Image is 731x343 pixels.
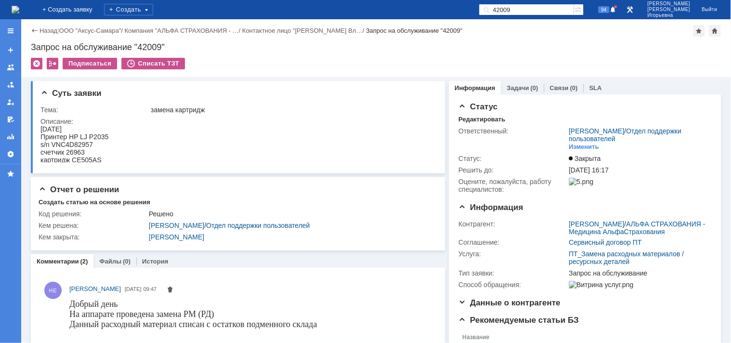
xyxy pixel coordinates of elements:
[206,222,310,229] a: Отдел поддержки пользователей
[125,27,239,34] a: Компания "АЛЬФА СТРАХОВАНИЯ - …
[3,60,18,75] a: Заявки на командах
[3,129,18,145] a: Отчеты
[40,89,101,98] span: Суть заявки
[39,210,147,218] div: Код решения:
[569,250,684,265] a: ПТ_Замена расходных материалов / ресурсных деталей
[366,27,463,34] div: Запрос на обслуживание "42009"
[31,58,42,69] div: Удалить
[569,166,609,174] span: [DATE] 16:17
[569,220,707,236] div: /
[709,25,721,37] div: Сделать домашней страницей
[459,250,567,258] div: Услуга:
[648,1,691,7] span: [PERSON_NAME]
[648,7,691,13] span: [PERSON_NAME]
[459,220,567,228] div: Контрагент:
[144,286,157,292] span: 09:47
[69,285,121,292] span: [PERSON_NAME]
[123,258,131,265] div: (0)
[151,106,432,114] div: замена картридж
[37,258,79,265] a: Комментарии
[569,155,601,162] span: Закрыта
[3,94,18,110] a: Мои заявки
[648,13,691,18] span: Игорьевна
[459,298,561,307] span: Данные о контрагенте
[39,198,150,206] div: Создать статью на основе решения
[459,116,505,123] div: Редактировать
[569,220,625,228] a: [PERSON_NAME]
[47,58,58,69] div: Работа с массовостью
[242,27,366,34] div: /
[40,118,434,125] div: Описание:
[12,6,19,13] img: logo
[455,84,495,92] a: Информация
[125,27,242,34] div: /
[3,42,18,58] a: Создать заявку
[459,316,579,325] span: Рекомендуемые статьи БЗ
[569,127,625,135] a: [PERSON_NAME]
[459,281,567,289] div: Способ обращения:
[104,4,153,15] div: Создать
[459,102,498,111] span: Статус
[40,27,57,34] a: Назад
[99,258,121,265] a: Файлы
[569,238,642,246] a: Сервисный договор ПТ
[693,25,705,37] div: Добавить в избранное
[39,185,119,194] span: Отчет о решении
[569,127,682,143] a: Отдел поддержки пользователей
[569,281,634,289] img: Витрина услуг.png
[149,222,204,229] a: [PERSON_NAME]
[598,6,610,13] span: 94
[3,77,18,92] a: Заявки в моей ответственности
[459,166,567,174] div: Решить до:
[149,222,432,229] div: /
[12,6,19,13] a: Перейти на домашнюю страницу
[125,286,142,292] span: [DATE]
[459,155,567,162] div: Статус:
[569,269,707,277] div: Запрос на обслуживание
[80,258,88,265] div: (2)
[531,84,538,92] div: (0)
[57,26,59,34] div: |
[569,143,599,151] div: Изменить
[35,86,184,96] a: [EMAIL_ADDRESS][DOMAIN_NAME]
[59,27,125,34] div: /
[589,84,602,92] a: SLA
[574,4,584,13] span: Расширенный поиск
[569,178,594,185] img: 5.png
[459,238,567,246] div: Соглашение:
[39,222,147,229] div: Кем решена:
[31,42,721,52] div: Запрос на обслуживание "42009"
[142,258,168,265] a: История
[3,112,18,127] a: Мои согласования
[149,210,432,218] div: Решено
[507,84,529,92] a: Задачи
[459,203,523,212] span: Информация
[459,127,567,135] div: Ответственный:
[569,127,707,143] div: /
[3,146,18,162] a: Настройки
[459,178,567,193] div: Oцените, пожалуйста, работу специалистов:
[570,84,578,92] div: (0)
[69,284,121,294] a: [PERSON_NAME]
[550,84,569,92] a: Связи
[39,233,147,241] div: Кем закрыта:
[569,220,705,236] a: АЛЬФА СТРАХОВАНИЯ - Медицина АльфаСтрахования
[459,269,567,277] div: Тип заявки:
[625,4,636,15] a: Перейти в интерфейс администратора
[40,106,149,114] div: Тема:
[149,233,204,241] a: [PERSON_NAME]
[16,78,93,85] span: 88005501517 (доб. 206)
[59,27,121,34] a: ООО "Аксус-Самара"
[166,287,174,294] span: Удалить
[242,27,362,34] a: Контактное лицо "[PERSON_NAME] Вл…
